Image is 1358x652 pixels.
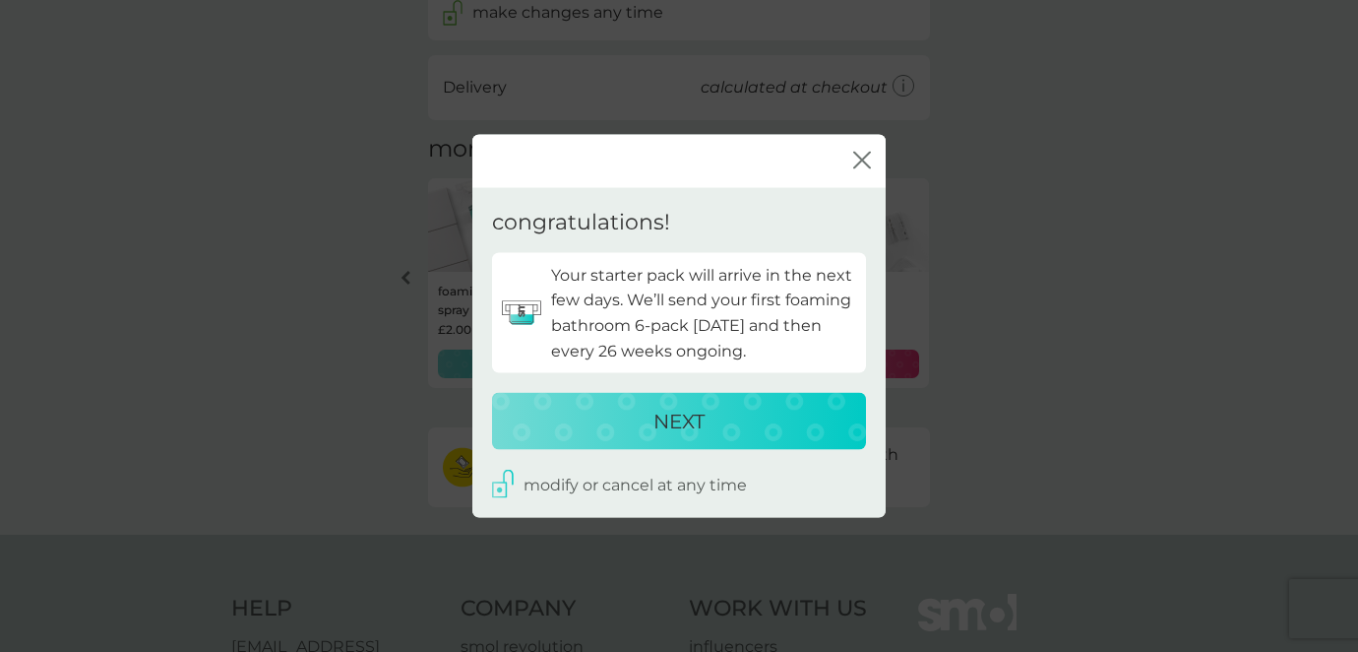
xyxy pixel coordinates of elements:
p: Your starter pack will arrive in the next few days. We’ll send your first foaming bathroom 6-pack... [551,262,856,362]
p: modify or cancel at any time [524,473,747,498]
p: NEXT [653,406,705,437]
button: close [853,151,871,171]
button: NEXT [492,393,866,450]
p: congratulations! [492,208,670,238]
